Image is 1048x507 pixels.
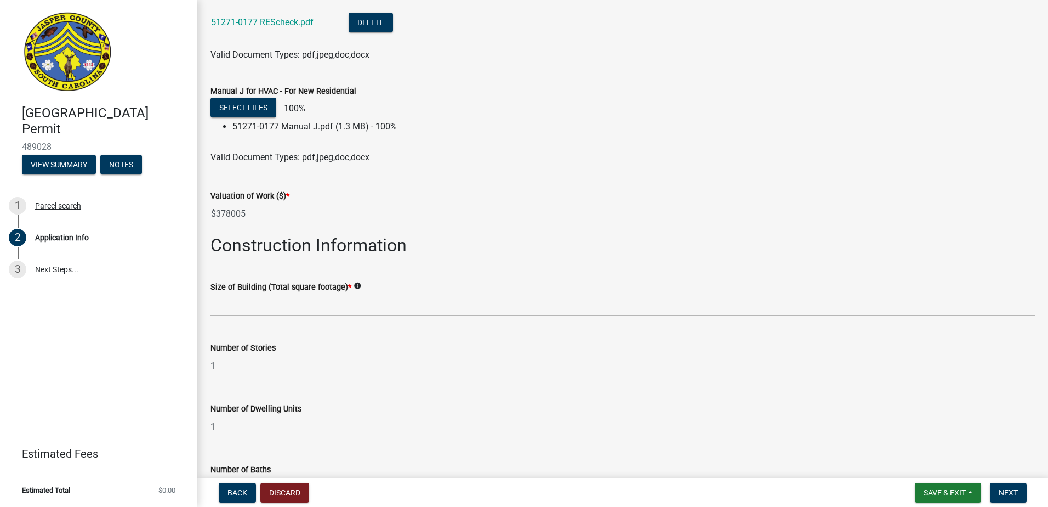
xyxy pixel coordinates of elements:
[210,405,301,413] label: Number of Dwelling Units
[35,234,89,241] div: Application Info
[211,17,314,27] a: 51271-0177 REScheck.pdf
[210,49,369,60] span: Valid Document Types: pdf,jpeg,doc,docx
[349,13,393,32] button: Delete
[9,229,26,246] div: 2
[354,282,361,290] i: info
[260,483,309,503] button: Discard
[22,142,175,152] span: 489028
[22,105,189,137] h4: [GEOGRAPHIC_DATA] Permit
[100,161,142,170] wm-modal-confirm: Notes
[210,88,356,95] label: Manual J for HVAC - For New Residential
[924,488,966,497] span: Save & Exit
[915,483,981,503] button: Save & Exit
[210,202,217,225] span: $
[210,152,369,162] span: Valid Document Types: pdf,jpeg,doc,docx
[219,483,256,503] button: Back
[9,443,180,465] a: Estimated Fees
[9,261,26,278] div: 3
[210,98,276,117] button: Select files
[22,12,113,94] img: Jasper County, South Carolina
[22,155,96,174] button: View Summary
[227,488,247,497] span: Back
[210,284,351,291] label: Size of Building (Total square footage)
[210,345,276,352] label: Number of Stories
[210,466,271,474] label: Number of Baths
[278,103,305,114] span: 100%
[9,197,26,215] div: 1
[349,18,393,29] wm-modal-confirm: Delete Document
[35,202,81,210] div: Parcel search
[210,235,1035,256] h2: Construction Information
[990,483,1027,503] button: Next
[22,161,96,170] wm-modal-confirm: Summary
[232,120,1035,133] li: 51271-0177 Manual J.pdf (1.3 MB) - 100%
[100,155,142,174] button: Notes
[158,487,175,494] span: $0.00
[22,487,70,494] span: Estimated Total
[999,488,1018,497] span: Next
[210,193,289,200] label: Valuation of Work ($)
